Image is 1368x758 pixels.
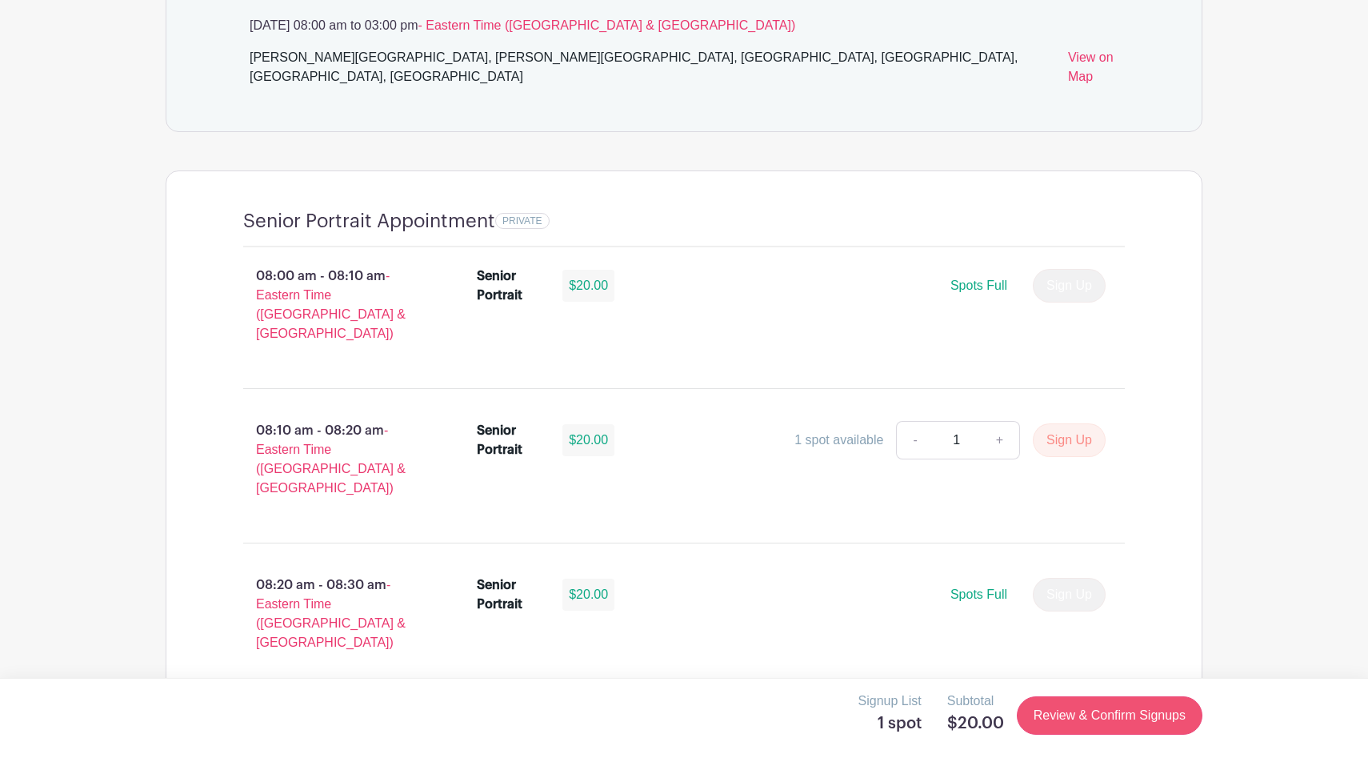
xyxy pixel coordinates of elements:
[947,714,1004,733] h5: $20.00
[980,421,1020,459] a: +
[243,210,495,233] h4: Senior Portrait Appointment
[243,16,1125,35] p: [DATE] 08:00 am to 03:00 pm
[250,48,1055,93] div: [PERSON_NAME][GEOGRAPHIC_DATA], [PERSON_NAME][GEOGRAPHIC_DATA], [GEOGRAPHIC_DATA], [GEOGRAPHIC_DA...
[1017,696,1202,735] a: Review & Confirm Signups
[256,269,406,340] span: - Eastern Time ([GEOGRAPHIC_DATA] & [GEOGRAPHIC_DATA])
[477,267,544,305] div: Senior Portrait
[218,415,451,504] p: 08:10 am - 08:20 am
[562,424,614,456] div: $20.00
[477,576,544,614] div: Senior Portrait
[256,423,406,495] span: - Eastern Time ([GEOGRAPHIC_DATA] & [GEOGRAPHIC_DATA])
[1068,48,1125,93] a: View on Map
[418,18,795,32] span: - Eastern Time ([GEOGRAPHIC_DATA] & [GEOGRAPHIC_DATA])
[858,692,922,711] p: Signup List
[477,421,544,459] div: Senior Portrait
[950,588,1007,601] span: Spots Full
[562,579,614,611] div: $20.00
[502,215,542,227] span: PRIVATE
[562,270,614,302] div: $20.00
[858,714,922,733] h5: 1 spot
[896,421,933,459] a: -
[256,578,406,649] span: - Eastern Time ([GEOGRAPHIC_DATA] & [GEOGRAPHIC_DATA])
[794,431,883,450] div: 1 spot available
[950,279,1007,292] span: Spots Full
[218,260,451,350] p: 08:00 am - 08:10 am
[1033,423,1106,457] button: Sign Up
[218,569,451,659] p: 08:20 am - 08:30 am
[947,692,1004,711] p: Subtotal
